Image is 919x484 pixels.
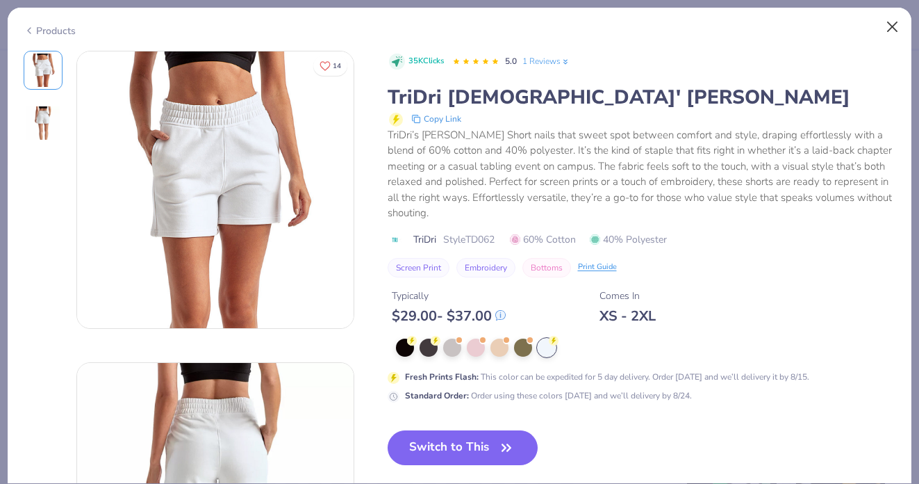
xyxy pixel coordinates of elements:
[443,232,495,247] span: Style TD062
[578,261,617,273] div: Print Guide
[413,232,436,247] span: TriDri
[26,106,60,140] img: Back
[77,51,354,328] img: Front
[510,232,576,247] span: 60% Cotton
[879,14,906,40] button: Close
[505,56,517,67] span: 5.0
[388,234,406,245] img: brand logo
[599,289,656,303] div: Comes In
[405,371,479,382] strong: Fresh Prints Flash :
[333,63,341,70] span: 14
[405,390,469,401] strong: Standard Order :
[405,389,692,402] div: Order using these colors [DATE] and we’ll delivery by 8/24.
[388,84,896,111] div: TriDri [DEMOGRAPHIC_DATA]' [PERSON_NAME]
[456,258,515,277] button: Embroidery
[24,24,76,38] div: Products
[388,258,449,277] button: Screen Print
[392,289,506,303] div: Typically
[388,430,538,465] button: Switch to This
[388,127,896,221] div: TriDri’s [PERSON_NAME] Short nails that sweet spot between comfort and style, draping effortlessl...
[590,232,667,247] span: 40% Polyester
[407,111,465,127] button: copy to clipboard
[452,51,499,73] div: 5.0 Stars
[599,307,656,325] div: XS - 2XL
[405,371,809,383] div: This color can be expedited for 5 day delivery. Order [DATE] and we’ll delivery it by 8/15.
[522,258,571,277] button: Bottoms
[408,56,444,67] span: 35K Clicks
[392,307,506,325] div: $ 29.00 - $ 37.00
[26,54,60,87] img: Front
[313,56,347,76] button: Like
[522,55,570,67] a: 1 Reviews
